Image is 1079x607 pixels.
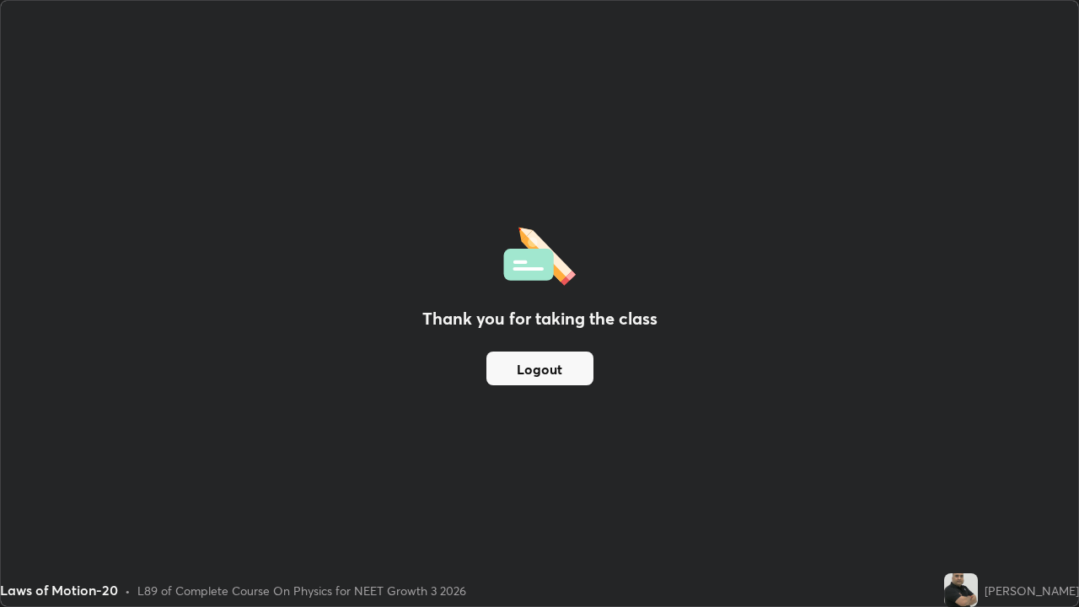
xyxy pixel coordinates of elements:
div: • [125,582,131,599]
img: offlineFeedback.1438e8b3.svg [503,222,576,286]
div: L89 of Complete Course On Physics for NEET Growth 3 2026 [137,582,466,599]
img: eacf0803778e41e7b506779bab53d040.jpg [944,573,978,607]
button: Logout [486,352,593,385]
h2: Thank you for taking the class [422,306,658,331]
div: [PERSON_NAME] [985,582,1079,599]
